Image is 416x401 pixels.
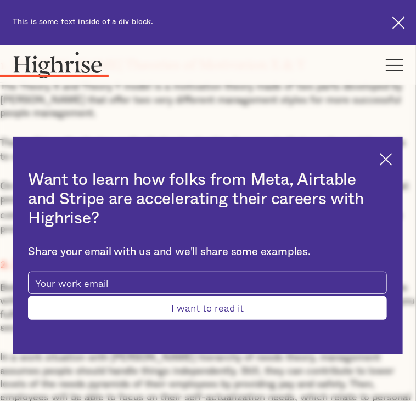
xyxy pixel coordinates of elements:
[380,153,392,166] img: Cross icon
[28,246,387,259] div: Share your email with us and we'll share some examples.
[28,272,387,294] input: Your work email
[392,16,405,29] img: Cross icon
[28,171,387,228] h2: Want to learn how folks from Meta, Airtable and Stripe are accelerating their careers with Highrise?
[13,52,103,78] img: Highrise logo
[28,272,387,320] form: current-ascender-blog-article-modal-form
[28,296,387,320] input: I want to read it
